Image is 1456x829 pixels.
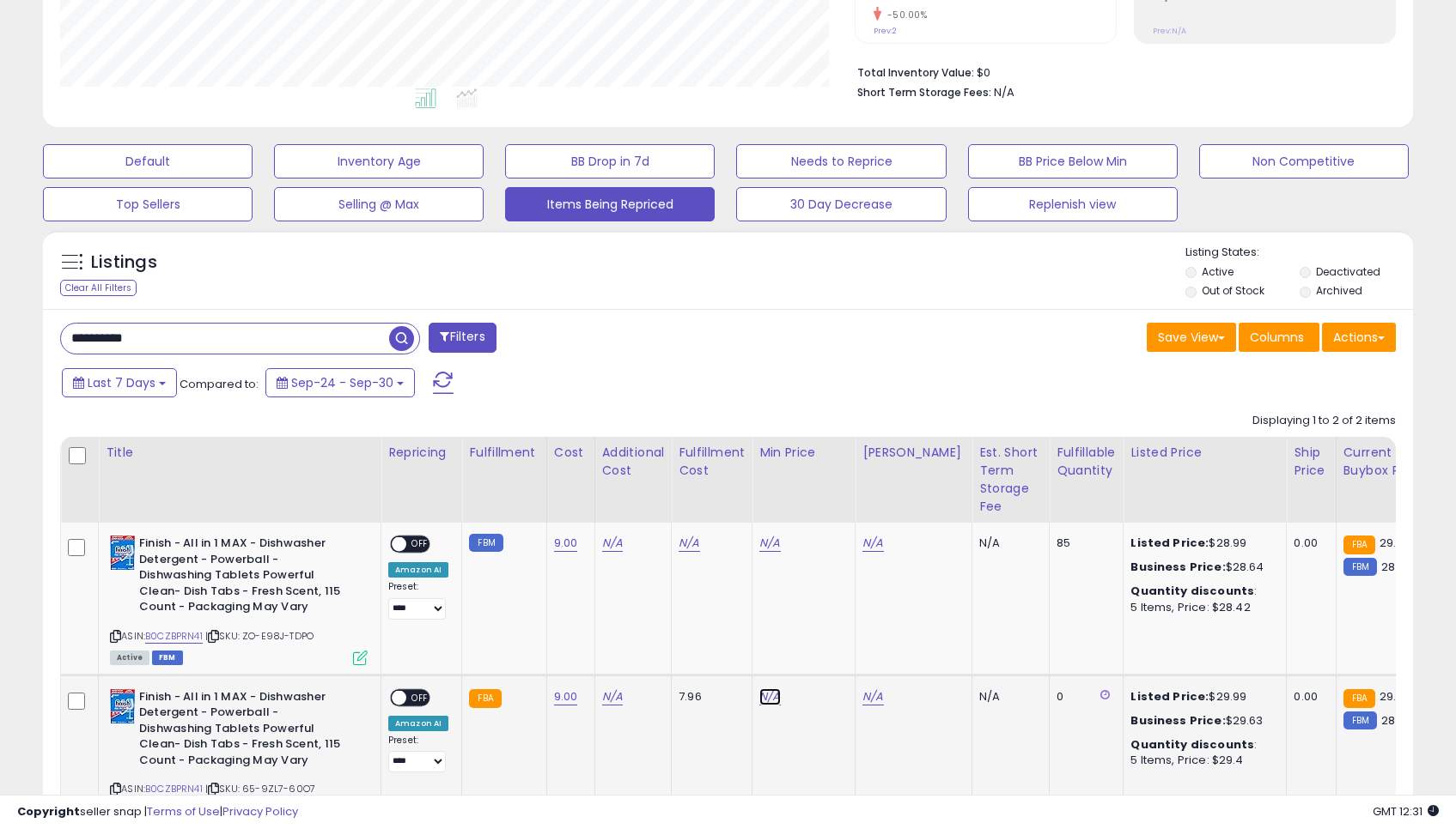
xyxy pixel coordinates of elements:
b: Quantity discounts [1130,736,1254,753]
button: Non Competitive [1199,144,1409,179]
a: 9.00 [554,688,578,705]
div: $29.99 [1130,689,1273,705]
b: Finish - All in 1 MAX - Dishwasher Detergent - Powerball - Dishwashing Tablets Powerful Clean- Di... [139,536,348,620]
button: Columns [1239,323,1319,352]
div: Est. Short Term Storage Fee [979,444,1042,516]
div: Ship Price [1294,444,1328,480]
div: Title [106,444,374,462]
div: Amazon AI [388,716,448,731]
div: Fulfillment Cost [679,444,745,480]
label: Active [1202,264,1234,279]
button: Sep-24 - Sep-30 [265,368,415,397]
span: Last 7 Days [88,374,155,391]
button: Replenish view [968,187,1178,221]
div: : [1130,584,1273,599]
span: 28.99 [1381,712,1412,729]
div: 0 [1057,689,1110,705]
a: N/A [759,535,780,552]
li: $0 [857,61,1383,82]
span: All listings currently available for purchase on Amazon [110,650,149,665]
span: | SKU: ZO-E98J-TDPO [205,629,314,643]
b: Business Price: [1130,712,1225,729]
button: Needs to Reprice [736,144,946,179]
a: Privacy Policy [222,803,298,820]
button: BB Price Below Min [968,144,1178,179]
div: 5 Items, Price: $28.42 [1130,600,1273,615]
span: Compared to: [180,376,259,392]
div: Cost [554,444,588,462]
b: Listed Price: [1130,535,1209,551]
span: 28.99 [1381,559,1412,575]
a: N/A [679,535,699,552]
div: N/A [979,536,1036,551]
div: 7.96 [679,689,739,705]
h5: Listings [91,251,157,275]
b: Listed Price: [1130,688,1209,705]
div: 0.00 [1294,689,1322,705]
label: Out of Stock [1202,283,1264,298]
div: Fulfillment [469,444,539,462]
a: B0CZBPRN41 [145,629,203,644]
div: ASIN: [110,536,368,663]
label: Archived [1316,283,1362,298]
div: Listed Price [1130,444,1279,462]
small: FBA [1343,536,1375,554]
div: Preset: [388,581,448,620]
button: Default [43,144,253,179]
div: Clear All Filters [60,280,137,296]
button: 30 Day Decrease [736,187,946,221]
b: Quantity discounts [1130,583,1254,599]
span: 2025-10-9 12:31 GMT [1373,803,1439,820]
button: Filters [429,323,496,353]
a: N/A [759,688,780,705]
label: Deactivated [1316,264,1380,279]
div: Min Price [759,444,848,462]
button: Selling @ Max [274,187,484,221]
a: N/A [862,535,883,552]
div: $29.63 [1130,713,1273,729]
div: Current Buybox Price [1343,444,1432,480]
button: Actions [1322,323,1396,352]
b: Total Inventory Value: [857,65,974,80]
button: Save View [1147,323,1236,352]
p: Listing States: [1185,245,1413,261]
div: Amazon AI [388,562,448,578]
small: Prev: N/A [1153,26,1186,36]
div: $28.99 [1130,536,1273,551]
a: N/A [602,688,623,705]
small: FBM [469,534,503,552]
div: N/A [979,689,1036,705]
span: N/A [994,84,1014,100]
a: N/A [602,535,623,552]
span: OFF [406,690,434,705]
small: FBM [1343,558,1377,576]
div: $28.64 [1130,560,1273,575]
div: 85 [1057,536,1110,551]
button: BB Drop in 7d [505,144,715,179]
div: : [1130,737,1273,753]
small: FBM [1343,711,1377,729]
div: 0.00 [1294,536,1322,551]
span: OFF [406,537,434,552]
b: Finish - All in 1 MAX - Dishwasher Detergent - Powerball - Dishwashing Tablets Powerful Clean- Di... [139,689,348,773]
div: seller snap | | [17,804,298,820]
b: Business Price: [1130,559,1225,575]
small: FBA [1343,689,1375,708]
a: Terms of Use [147,803,220,820]
span: Sep-24 - Sep-30 [291,374,393,391]
a: 9.00 [554,535,578,552]
div: Repricing [388,444,454,462]
button: Items Being Repriced [505,187,715,221]
div: Preset: [388,735,448,773]
strong: Copyright [17,803,80,820]
small: Prev: 2 [874,26,897,36]
div: Fulfillable Quantity [1057,444,1116,480]
div: Displaying 1 to 2 of 2 items [1252,413,1396,429]
button: Last 7 Days [62,368,177,397]
span: 29.99 [1380,535,1410,551]
button: Inventory Age [274,144,484,179]
small: -50.00% [881,9,928,21]
span: Columns [1250,329,1304,346]
span: FBM [152,650,183,665]
small: FBA [469,689,501,708]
